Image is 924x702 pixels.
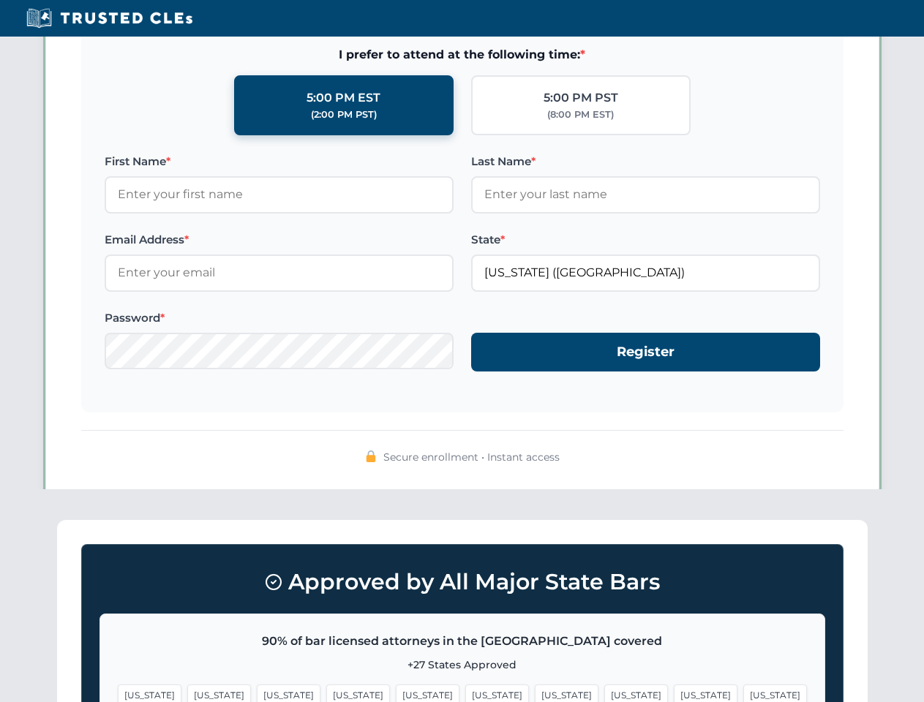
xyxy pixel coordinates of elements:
[22,7,197,29] img: Trusted CLEs
[547,107,614,122] div: (8:00 PM EST)
[544,88,618,107] div: 5:00 PM PST
[105,153,454,170] label: First Name
[99,562,825,602] h3: Approved by All Major State Bars
[471,254,820,291] input: Florida (FL)
[105,231,454,249] label: Email Address
[105,176,454,213] input: Enter your first name
[118,632,807,651] p: 90% of bar licensed attorneys in the [GEOGRAPHIC_DATA] covered
[383,449,560,465] span: Secure enrollment • Instant access
[307,88,380,107] div: 5:00 PM EST
[311,107,377,122] div: (2:00 PM PST)
[105,254,454,291] input: Enter your email
[105,309,454,327] label: Password
[471,333,820,371] button: Register
[365,450,377,462] img: 🔒
[471,176,820,213] input: Enter your last name
[471,153,820,170] label: Last Name
[118,657,807,673] p: +27 States Approved
[105,45,820,64] span: I prefer to attend at the following time:
[471,231,820,249] label: State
